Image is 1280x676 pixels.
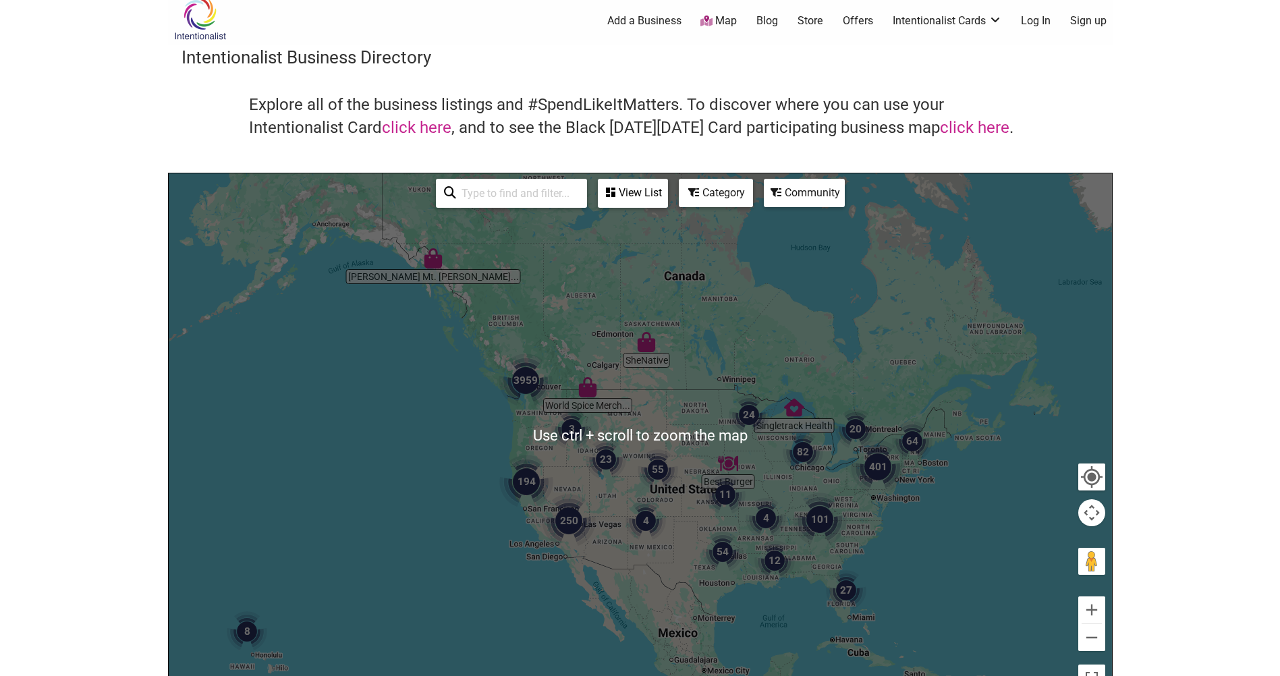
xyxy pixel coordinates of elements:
[718,453,738,474] div: Best Burger
[746,498,786,538] div: 4
[765,180,843,206] div: Community
[542,494,596,548] div: 250
[249,94,1032,139] h4: Explore all of the business listings and #SpendLikeItMatters. To discover where you can use your ...
[599,180,667,206] div: View List
[1021,13,1051,28] a: Log In
[826,570,866,611] div: 27
[625,501,666,541] div: 4
[754,540,795,581] div: 12
[1078,499,1105,526] button: Map camera controls
[784,397,804,418] div: Singletrack Health
[729,395,769,435] div: 24
[705,474,746,515] div: 11
[1078,624,1105,651] button: Zoom out
[499,455,553,509] div: 194
[835,409,876,449] div: 20
[892,421,933,461] div: 64
[1070,13,1107,28] a: Sign up
[798,13,823,28] a: Store
[1078,463,1105,490] button: Your Location
[423,248,443,269] div: Tripp's Mt. Juneau Trading Post
[636,332,657,352] div: SheNative
[843,13,873,28] a: Offers
[679,179,753,207] div: Filter by category
[680,180,752,206] div: Category
[586,439,626,480] div: 23
[598,179,668,208] div: See a list of the visible businesses
[940,118,1009,137] a: click here
[783,432,823,472] div: 82
[851,440,905,494] div: 401
[182,45,1099,69] h3: Intentionalist Business Directory
[499,354,553,407] div: 3959
[382,118,451,137] a: click here
[578,377,598,397] div: World Spice Merchants
[607,13,681,28] a: Add a Business
[638,449,678,490] div: 55
[893,13,1002,28] a: Intentionalist Cards
[764,179,845,207] div: Filter by Community
[1078,596,1105,623] button: Zoom in
[227,611,267,652] div: 8
[793,492,847,546] div: 101
[456,180,579,206] input: Type to find and filter...
[1078,548,1105,575] button: Drag Pegman onto the map to open Street View
[702,532,743,572] div: 54
[700,13,737,29] a: Map
[551,409,592,449] div: 3
[756,13,778,28] a: Blog
[436,179,587,208] div: Type to search and filter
